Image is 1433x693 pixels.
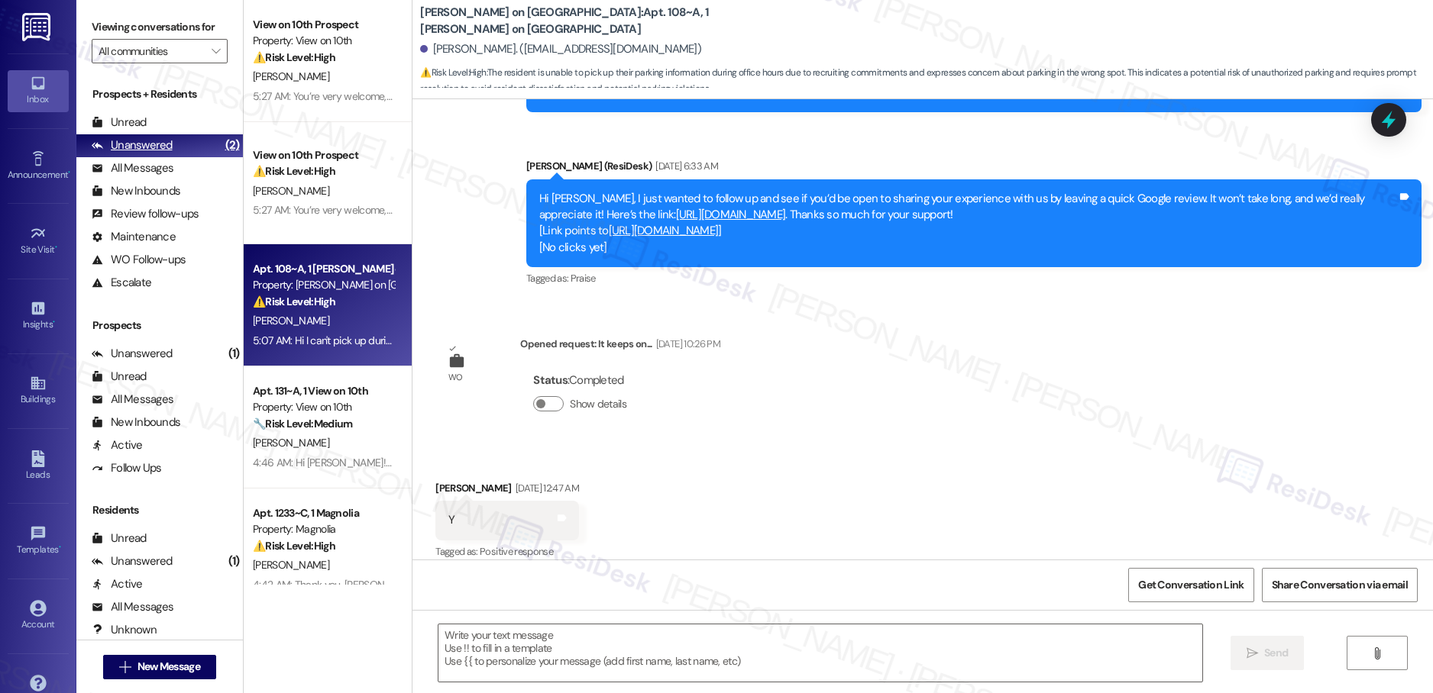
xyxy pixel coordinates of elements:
span: • [55,242,57,253]
span: [PERSON_NAME] [253,184,329,198]
div: (1) [225,550,244,573]
span: [PERSON_NAME] [253,314,329,327]
div: Prospects + Residents [76,86,243,102]
a: Site Visit • [8,221,69,262]
a: Inbox [8,70,69,111]
a: Leads [8,446,69,487]
div: Unanswered [92,346,173,362]
div: All Messages [92,160,173,176]
b: [PERSON_NAME] on [GEOGRAPHIC_DATA]: Apt. 108~A, 1 [PERSON_NAME] on [GEOGRAPHIC_DATA] [420,5,726,37]
div: New Inbounds [92,414,180,430]
a: Templates • [8,521,69,562]
span: • [59,542,61,553]
div: Review follow-ups [92,206,199,222]
i:  [212,45,220,57]
strong: ⚠️ Risk Level: High [253,50,335,64]
div: Escalate [92,275,151,291]
div: WO Follow-ups [92,252,186,268]
button: Get Conversation Link [1128,568,1253,602]
div: Unread [92,114,147,131]
div: Unknown [92,622,157,638]
div: [PERSON_NAME]. ([EMAIL_ADDRESS][DOMAIN_NAME]) [420,41,701,57]
span: Share Conversation via email [1272,577,1408,593]
div: New Inbounds [92,183,180,199]
span: Get Conversation Link [1138,577,1244,593]
div: (2) [222,134,244,157]
a: Account [8,595,69,637]
button: Share Conversation via email [1262,568,1418,602]
div: Apt. 131~A, 1 View on 10th [253,383,394,399]
div: 4:42 AM: Thank you, [PERSON_NAME]. I’ll get back to you once I have more information from the sit... [253,578,720,591]
div: Apt. 108~A, 1 [PERSON_NAME] on [GEOGRAPHIC_DATA] [253,261,394,277]
strong: ⚠️ Risk Level: High [253,164,335,178]
div: Property: [PERSON_NAME] on [GEOGRAPHIC_DATA] [253,277,394,293]
div: [PERSON_NAME] (ResiDesk) [526,158,1422,179]
div: Property: Magnolia [253,521,394,537]
div: View on 10th Prospect [253,17,394,33]
div: Tagged as: [526,267,1422,289]
div: Prospects [76,317,243,334]
button: New Message [103,655,216,679]
div: Active [92,437,143,453]
div: Active [92,576,143,592]
div: Unanswered [92,137,173,153]
span: New Message [137,659,200,675]
div: WO [448,369,463,385]
i:  [1371,647,1383,659]
i:  [1247,647,1258,659]
div: Maintenance [92,229,176,245]
div: [PERSON_NAME] [435,480,579,501]
div: All Messages [92,599,173,615]
div: Unanswered [92,553,173,569]
div: (1) [225,342,244,366]
div: Hi [PERSON_NAME], I just wanted to follow up and see if you’d be open to sharing your experience ... [539,191,1397,256]
div: Y [448,512,454,528]
div: [DATE] 10:26 PM [652,336,720,352]
span: • [53,317,55,327]
div: 5:07 AM: Hi I can't pick up during office hours because I am recruiting for my sorority all day. ... [253,334,1422,347]
div: Property: View on 10th [253,399,394,415]
div: Tagged as: [435,540,579,562]
div: 4:46 AM: Hi [PERSON_NAME]! The site team confirmed you can switch to a credit card anytime by log... [253,456,1294,469]
label: Viewing conversations for [92,15,228,39]
strong: ⚠️ Risk Level: High [253,295,335,308]
strong: ⚠️ Risk Level: High [253,539,335,553]
a: [URL][DOMAIN_NAME] [676,207,786,222]
span: • [68,167,70,178]
div: [DATE] 6:33 AM [652,158,718,174]
strong: 🔧 Risk Level: Medium [253,417,352,430]
input: All communities [99,39,203,63]
div: All Messages [92,392,173,408]
img: ResiDesk Logo [22,13,53,41]
div: Property: View on 10th [253,33,394,49]
a: Insights • [8,295,69,337]
span: Send [1264,645,1288,661]
div: Apt. 1233~C, 1 Magnolia [253,505,394,521]
span: Praise [571,272,596,285]
a: Buildings [8,370,69,411]
div: Unread [92,530,147,546]
div: : Completed [533,369,632,392]
a: [URL][DOMAIN_NAME] [609,223,719,238]
span: Positive response [480,545,553,558]
div: Residents [76,502,243,518]
span: : The resident is unable to pick up their parking information during office hours due to recruiti... [420,65,1433,98]
b: Status [533,372,568,388]
span: [PERSON_NAME] [253,558,329,572]
i:  [119,661,131,673]
span: [PERSON_NAME] [253,436,329,450]
div: [DATE] 12:47 AM [512,480,579,496]
div: 5:27 AM: You’re very welcome, [PERSON_NAME]! [253,89,467,103]
div: Opened request: It keeps on... [520,336,720,357]
div: View on 10th Prospect [253,147,394,163]
span: [PERSON_NAME] [253,69,329,83]
label: Show details [570,396,626,412]
strong: ⚠️ Risk Level: High [420,66,486,79]
div: Unread [92,369,147,385]
div: 5:27 AM: You’re very welcome, [PERSON_NAME]! [253,203,467,217]
div: Follow Ups [92,460,162,476]
button: Send [1231,636,1305,670]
